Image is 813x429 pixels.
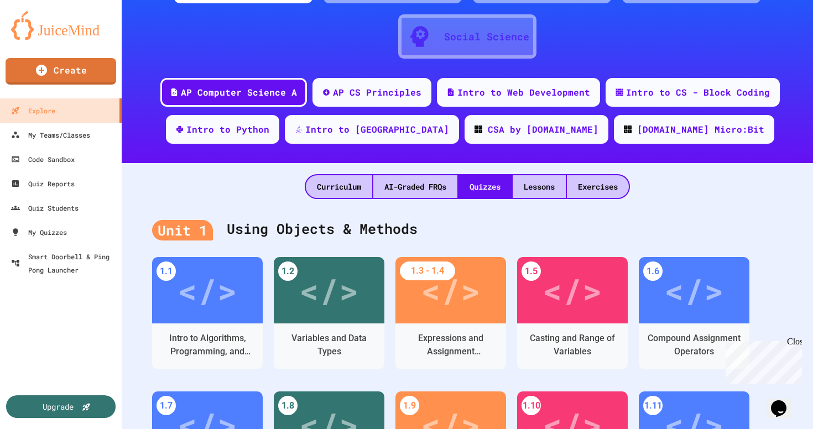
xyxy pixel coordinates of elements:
div: 1.11 [643,396,663,415]
div: Quiz Reports [11,177,75,190]
div: Compound Assignment Operators [647,332,741,358]
div: Curriculum [306,175,372,198]
iframe: chat widget [767,385,802,418]
div: 1.7 [157,396,176,415]
div: Smart Doorbell & Ping Pong Launcher [11,250,117,276]
div: 1.5 [522,261,541,281]
div: Quiz Students [11,201,79,214]
div: </> [178,265,237,315]
div: AP CS Principles [333,86,421,99]
div: Expressions and Assignment Statements [404,332,498,358]
div: </> [299,265,359,315]
div: </> [421,265,481,315]
div: Quizzes [458,175,512,198]
div: </> [664,265,724,315]
div: Code Sandbox [11,153,75,166]
div: Casting and Range of Variables [525,332,619,358]
div: [DOMAIN_NAME] Micro:Bit [637,123,764,136]
div: Intro to Algorithms, Programming, and Compilers [160,332,254,358]
iframe: chat widget [721,337,802,384]
img: CODE_logo_RGB.png [624,125,632,133]
div: Social Science [444,29,529,44]
div: Lessons [513,175,566,198]
div: 1.9 [400,396,419,415]
div: </> [543,265,602,315]
div: Exercises [567,175,629,198]
div: Intro to [GEOGRAPHIC_DATA] [305,123,449,136]
div: 1.8 [278,396,298,415]
img: CODE_logo_RGB.png [475,125,482,133]
div: AP Computer Science A [181,86,297,99]
div: 1.1 [157,261,176,281]
div: 1.6 [643,261,663,281]
a: Create [6,58,116,85]
div: Intro to Web Development [457,86,590,99]
div: Explore [11,104,55,117]
div: Using Objects & Methods [152,207,783,252]
div: 1.2 [278,261,298,281]
div: AI-Graded FRQs [373,175,457,198]
div: Chat with us now!Close [4,4,76,70]
div: My Quizzes [11,226,67,239]
div: CSA by [DOMAIN_NAME] [488,123,598,136]
img: logo-orange.svg [11,11,111,40]
div: 1.3 - 1.4 [400,261,455,280]
div: Variables and Data Types [282,332,376,358]
div: Upgrade [43,401,74,412]
div: Unit 1 [152,220,213,241]
div: Intro to CS - Block Coding [626,86,770,99]
div: 1.10 [522,396,541,415]
div: Intro to Python [186,123,269,136]
div: My Teams/Classes [11,128,90,142]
